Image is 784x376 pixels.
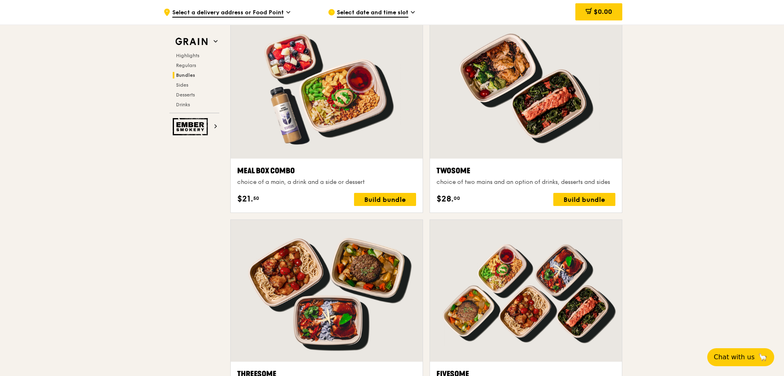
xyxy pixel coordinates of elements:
[337,9,408,18] span: Select date and time slot
[237,193,253,205] span: $21.
[253,195,259,201] span: 50
[176,92,195,98] span: Desserts
[176,53,199,58] span: Highlights
[237,178,416,186] div: choice of a main, a drink and a side or dessert
[237,165,416,177] div: Meal Box Combo
[173,118,210,135] img: Ember Smokery web logo
[707,348,774,366] button: Chat with us🦙
[594,8,612,16] span: $0.00
[454,195,460,201] span: 00
[758,352,768,362] span: 🦙
[176,82,188,88] span: Sides
[437,165,615,177] div: Twosome
[176,102,190,107] span: Drinks
[437,178,615,186] div: choice of two mains and an option of drinks, desserts and sides
[354,193,416,206] div: Build bundle
[172,9,284,18] span: Select a delivery address or Food Point
[437,193,454,205] span: $28.
[176,72,195,78] span: Bundles
[553,193,615,206] div: Build bundle
[714,352,755,362] span: Chat with us
[176,63,196,68] span: Regulars
[173,34,210,49] img: Grain web logo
